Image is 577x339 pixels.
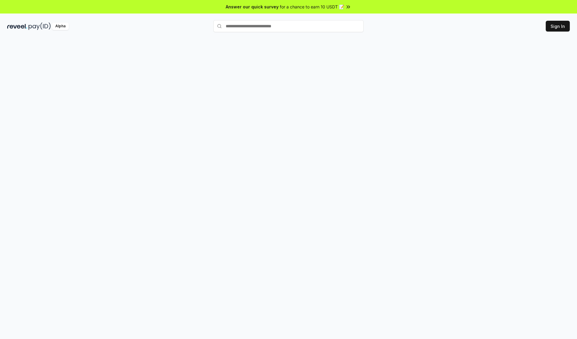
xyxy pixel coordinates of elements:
div: Alpha [52,23,69,30]
img: pay_id [29,23,51,30]
button: Sign In [546,21,570,32]
span: for a chance to earn 10 USDT 📝 [280,4,344,10]
img: reveel_dark [7,23,27,30]
span: Answer our quick survey [226,4,279,10]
